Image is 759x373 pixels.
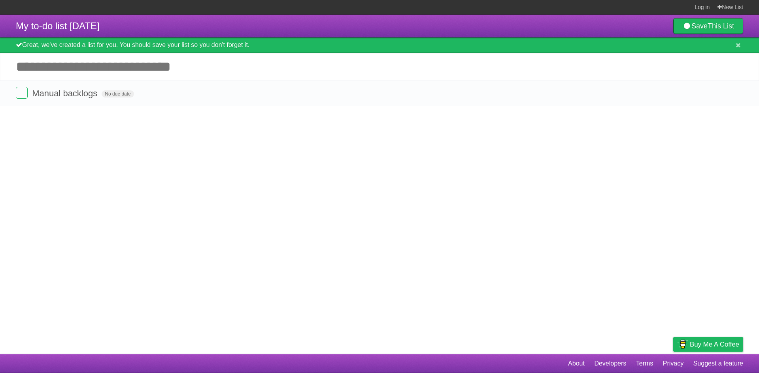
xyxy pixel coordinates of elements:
a: Buy me a coffee [673,337,743,352]
img: Buy me a coffee [677,337,688,351]
span: No due date [102,90,134,97]
b: This List [708,22,734,30]
a: Suggest a feature [693,356,743,371]
a: Developers [594,356,626,371]
a: About [568,356,585,371]
span: Buy me a coffee [690,337,739,351]
a: Privacy [663,356,683,371]
a: Terms [636,356,653,371]
span: My to-do list [DATE] [16,21,100,31]
label: Done [16,87,28,99]
span: Manual backlogs [32,88,99,98]
a: SaveThis List [673,18,743,34]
